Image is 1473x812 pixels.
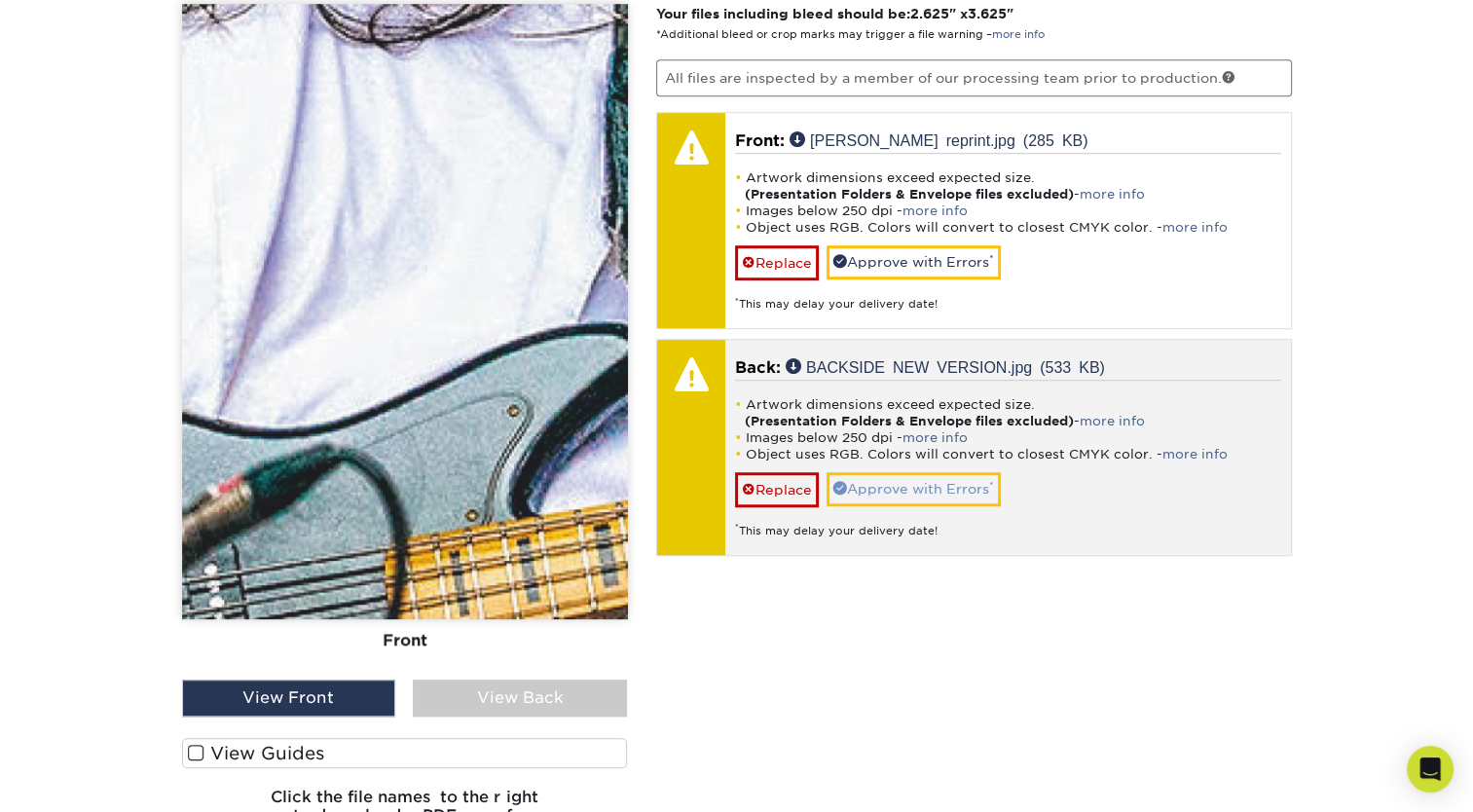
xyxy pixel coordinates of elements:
[182,680,396,717] div: View Front
[827,472,1001,505] a: Approve with Errors*
[735,507,1281,539] div: This may delay your delivery date!
[1407,746,1454,793] div: Open Intercom Messenger
[735,169,1281,203] li: Artwork dimensions exceed expected size. -
[182,738,628,768] label: View Guides
[735,429,1281,446] li: Images below 250 dpi -
[656,28,1045,41] small: *Additional bleed or crop marks may trigger a file warning –
[790,131,1087,147] a: [PERSON_NAME] reprint.jpg (285 KB)
[827,245,1001,278] a: Approve with Errors*
[786,358,1105,374] a: BACKSIDE NEW VERSION.jpg (533 KB)
[413,680,627,717] div: View Back
[902,203,968,218] a: more info
[735,131,785,150] span: Front:
[656,59,1292,96] p: All files are inspected by a member of our processing team prior to production.
[1080,414,1145,428] a: more info
[1162,447,1228,461] a: more info
[735,245,819,279] a: Replace
[1080,187,1145,202] a: more info
[735,219,1281,236] li: Object uses RGB. Colors will convert to closest CMYK color. -
[182,619,628,662] div: Front
[910,6,949,21] span: 2.625
[656,6,1013,21] strong: Your files including bleed should be: " x "
[968,6,1007,21] span: 3.625
[745,187,1074,202] strong: (Presentation Folders & Envelope files excluded)
[735,472,819,506] a: Replace
[735,358,781,377] span: Back:
[735,203,1281,219] li: Images below 250 dpi -
[1162,220,1228,235] a: more info
[902,430,968,445] a: more info
[735,280,1281,313] div: This may delay your delivery date!
[992,28,1045,41] a: more info
[735,446,1281,462] li: Object uses RGB. Colors will convert to closest CMYK color. -
[735,396,1281,429] li: Artwork dimensions exceed expected size. -
[745,414,1074,428] strong: (Presentation Folders & Envelope files excluded)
